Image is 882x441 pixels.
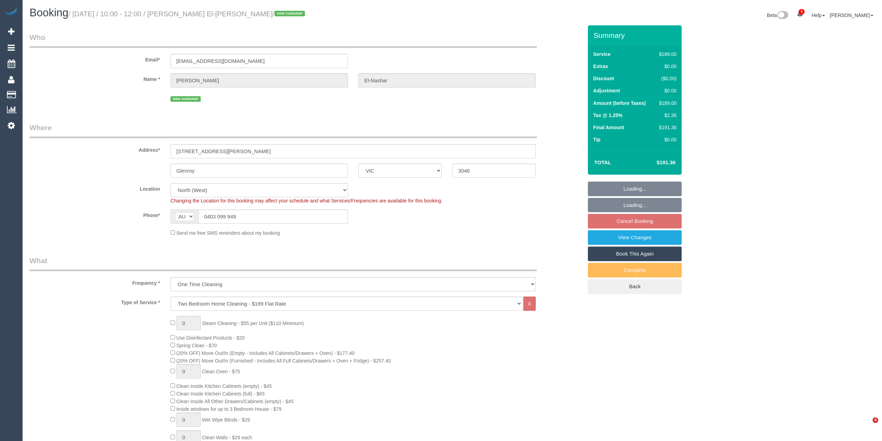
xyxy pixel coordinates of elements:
[202,417,250,423] span: Wet Wipe Blinds - $29
[593,63,608,70] label: Extras
[176,230,280,236] span: Send me free SMS reminders about my booking
[358,73,536,88] input: Last Name*
[176,350,355,356] span: (20% OFF) Move Out/In (Empty - Includes All Cabinets/Drawers + Oven) - $177.40
[176,383,272,389] span: Clean Inside Kitchen Cabinets (empty) - $45
[24,209,165,219] label: Phone*
[30,32,537,48] legend: Who
[30,7,68,19] span: Booking
[858,417,875,434] iframe: Intercom live chat
[176,358,391,364] span: (20% OFF) Move Out/In (Furnished - Includes All Full Cabinets/Drawers + Oven + Fridge) - $257.40
[452,164,536,178] input: Post Code*
[68,10,307,18] small: / [DATE] / 10:00 - 12:00 / [PERSON_NAME] El-[PERSON_NAME]
[176,406,282,412] span: Inside windows for up to 3 Bedroom House - $79
[24,144,165,153] label: Address*
[202,435,252,440] span: Clean Walls - $29 each
[799,9,805,15] span: 5
[656,124,676,131] div: $191.36
[593,100,646,107] label: Amount (before Taxes)
[873,417,878,423] span: 4
[593,124,624,131] label: Final Amount
[176,335,245,341] span: Use Disinfectant Products - $20
[793,7,807,22] a: 5
[588,279,682,294] a: Back
[777,11,788,20] img: New interface
[593,75,614,82] label: Discount
[275,11,305,16] span: new customer
[593,87,620,94] label: Adjustment
[24,277,165,286] label: Frequency *
[24,297,165,306] label: Type of Service *
[656,51,676,58] div: $189.00
[170,96,201,102] span: new customer
[588,247,682,261] a: Book This Again
[656,136,676,143] div: $0.00
[202,369,240,374] span: Clean Oven - $75
[636,160,675,166] h4: $191.36
[30,123,537,138] legend: Where
[170,198,442,203] span: Changing the Location for this booking may affect your schedule and what Services/Frequencies are...
[593,31,678,39] h3: Summary
[176,399,294,404] span: Clean Inside All Other Drawers/Cabinets (empty) - $45
[273,10,307,18] span: /
[170,73,348,88] input: First Name*
[24,73,165,83] label: Name *
[656,100,676,107] div: $189.00
[593,112,622,119] label: Tax @ 1.25%
[593,136,600,143] label: Tip
[170,54,348,68] input: Email*
[176,343,217,348] span: Spring Clean - $70
[24,54,165,63] label: Email*
[170,164,348,178] input: Suburb*
[588,230,682,245] a: View Changes
[656,63,676,70] div: $0.00
[656,87,676,94] div: $0.00
[202,321,304,326] span: Steam Cleaning - $55 per Unit ($110 Minimum)
[30,256,537,271] legend: What
[198,209,348,224] input: Phone*
[656,112,676,119] div: $2.36
[4,7,18,17] img: Automaid Logo
[830,13,873,18] a: [PERSON_NAME]
[812,13,825,18] a: Help
[176,391,265,397] span: Clean Inside Kitchen Cabinets (full) - $65
[24,183,165,192] label: Location
[767,13,789,18] a: Beta
[594,159,611,165] strong: Total
[656,75,676,82] div: ($0.00)
[593,51,610,58] label: Service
